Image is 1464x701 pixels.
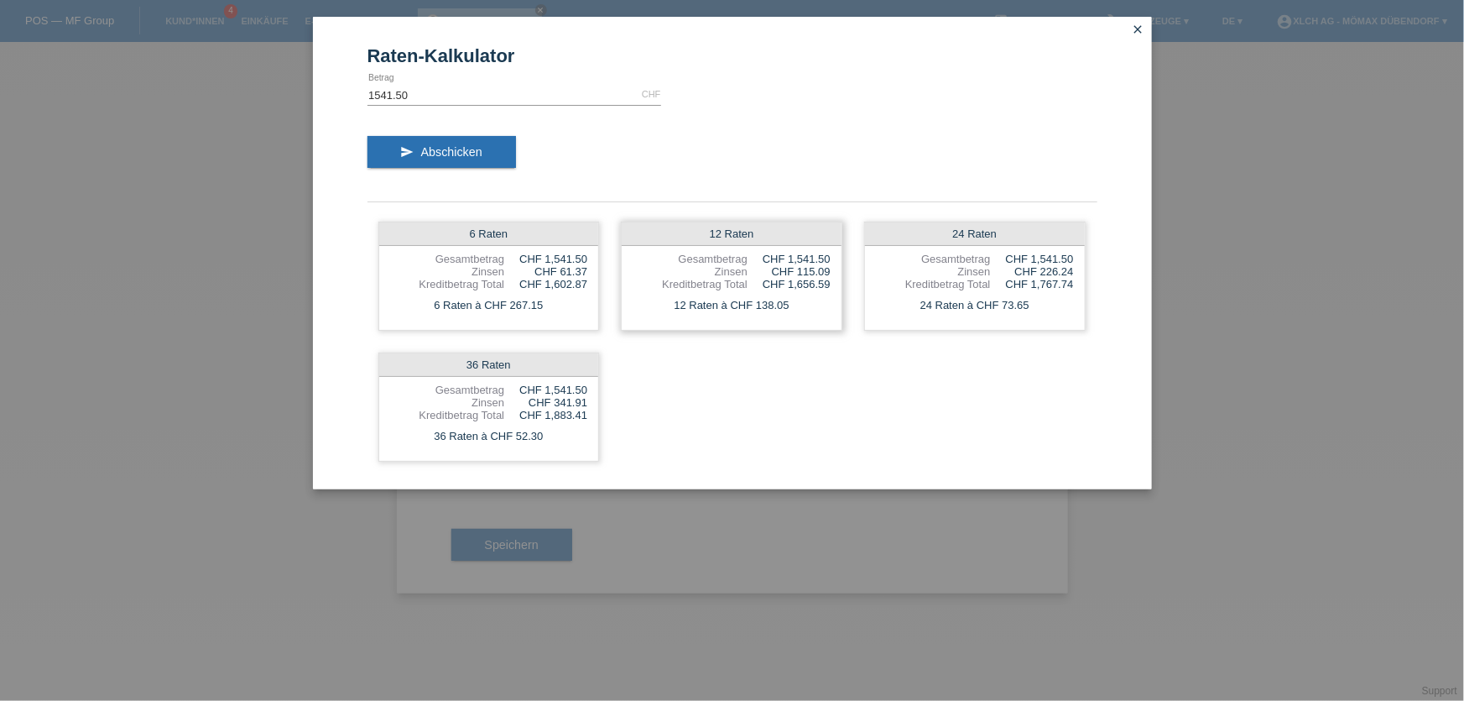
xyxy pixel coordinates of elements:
i: close [1132,23,1145,36]
div: 12 Raten à CHF 138.05 [622,295,841,316]
div: CHF 1,541.50 [504,384,587,396]
div: Gesamtbetrag [876,253,991,265]
div: 12 Raten [622,222,841,246]
a: close [1128,21,1149,40]
div: Zinsen [390,396,505,409]
div: CHF 1,541.50 [991,253,1074,265]
div: CHF 1,767.74 [991,278,1074,290]
span: Abschicken [421,145,482,159]
div: CHF 1,883.41 [504,409,587,421]
div: 24 Raten à CHF 73.65 [865,295,1085,316]
div: 6 Raten [379,222,599,246]
div: Gesamtbetrag [633,253,748,265]
div: CHF 61.37 [504,265,587,278]
div: CHF 226.24 [991,265,1074,278]
div: CHF [642,89,661,99]
div: Kreditbetrag Total [390,278,505,290]
button: send Abschicken [367,136,516,168]
div: CHF 1,602.87 [504,278,587,290]
div: Kreditbetrag Total [876,278,991,290]
div: CHF 341.91 [504,396,587,409]
div: Zinsen [876,265,991,278]
div: CHF 115.09 [748,265,831,278]
div: CHF 1,656.59 [748,278,831,290]
div: CHF 1,541.50 [748,253,831,265]
div: Kreditbetrag Total [390,409,505,421]
div: 36 Raten à CHF 52.30 [379,426,599,447]
div: Kreditbetrag Total [633,278,748,290]
div: CHF 1,541.50 [504,253,587,265]
h1: Raten-Kalkulator [367,45,1097,66]
div: Zinsen [633,265,748,278]
div: 6 Raten à CHF 267.15 [379,295,599,316]
div: Gesamtbetrag [390,253,505,265]
div: 24 Raten [865,222,1085,246]
i: send [401,145,414,159]
div: 36 Raten [379,353,599,377]
div: Zinsen [390,265,505,278]
div: Gesamtbetrag [390,384,505,396]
